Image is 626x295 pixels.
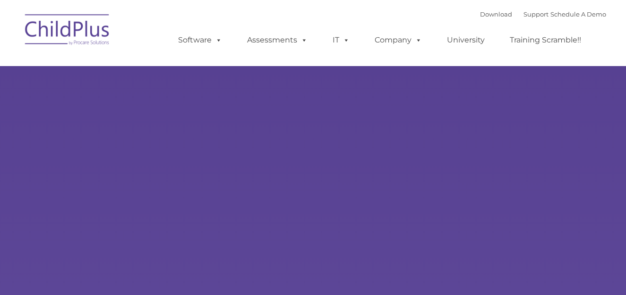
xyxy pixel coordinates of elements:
a: IT [323,31,359,50]
img: ChildPlus by Procare Solutions [20,8,115,55]
a: Software [169,31,232,50]
a: Support [523,10,549,18]
a: Training Scramble!! [500,31,591,50]
font: | [480,10,606,18]
a: Company [365,31,431,50]
a: Download [480,10,512,18]
a: Schedule A Demo [550,10,606,18]
a: Assessments [238,31,317,50]
a: University [437,31,494,50]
